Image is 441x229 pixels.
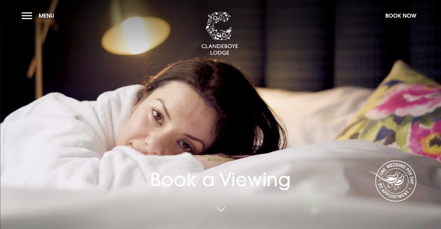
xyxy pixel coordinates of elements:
[150,156,291,191] h1: Book a Viewing
[201,12,238,55] img: Clandeboye Lodge
[22,9,57,22] button: Menu
[382,9,419,22] button: Book Now
[150,156,291,162] span: Weddings
[39,12,54,19] span: Menu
